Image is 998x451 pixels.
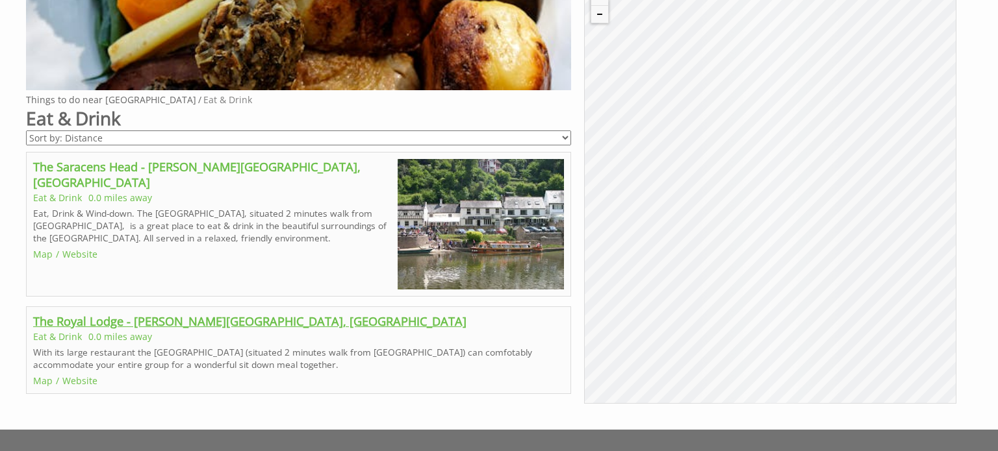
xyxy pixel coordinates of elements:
button: Zoom out [591,6,608,23]
a: Things to do near [GEOGRAPHIC_DATA] [26,93,196,106]
a: The Saracens Head - [PERSON_NAME][GEOGRAPHIC_DATA], [GEOGRAPHIC_DATA] [33,159,361,190]
a: Map [33,374,53,387]
a: Eat & Drink [33,330,82,343]
li: 0.0 miles away [88,330,152,343]
a: Website [62,374,97,387]
a: Website [62,248,97,260]
li: 0.0 miles away [88,191,152,204]
a: The Royal Lodge - [PERSON_NAME][GEOGRAPHIC_DATA], [GEOGRAPHIC_DATA] [33,313,467,329]
h1: Eat & Drink [26,106,571,130]
a: Eat & Drink [33,191,82,204]
p: With its large restaurant the [GEOGRAPHIC_DATA] (situated 2 minutes walk from [GEOGRAPHIC_DATA]) ... [33,346,564,371]
a: Eat & Drink [203,93,252,106]
img: The Saracens Head - Symonds Yat East, Herefordshire [398,159,564,289]
p: Eat, Drink & Wind-down. The [GEOGRAPHIC_DATA], situated 2 minutes walk from [GEOGRAPHIC_DATA], is... [33,207,391,244]
a: Map [33,248,53,260]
